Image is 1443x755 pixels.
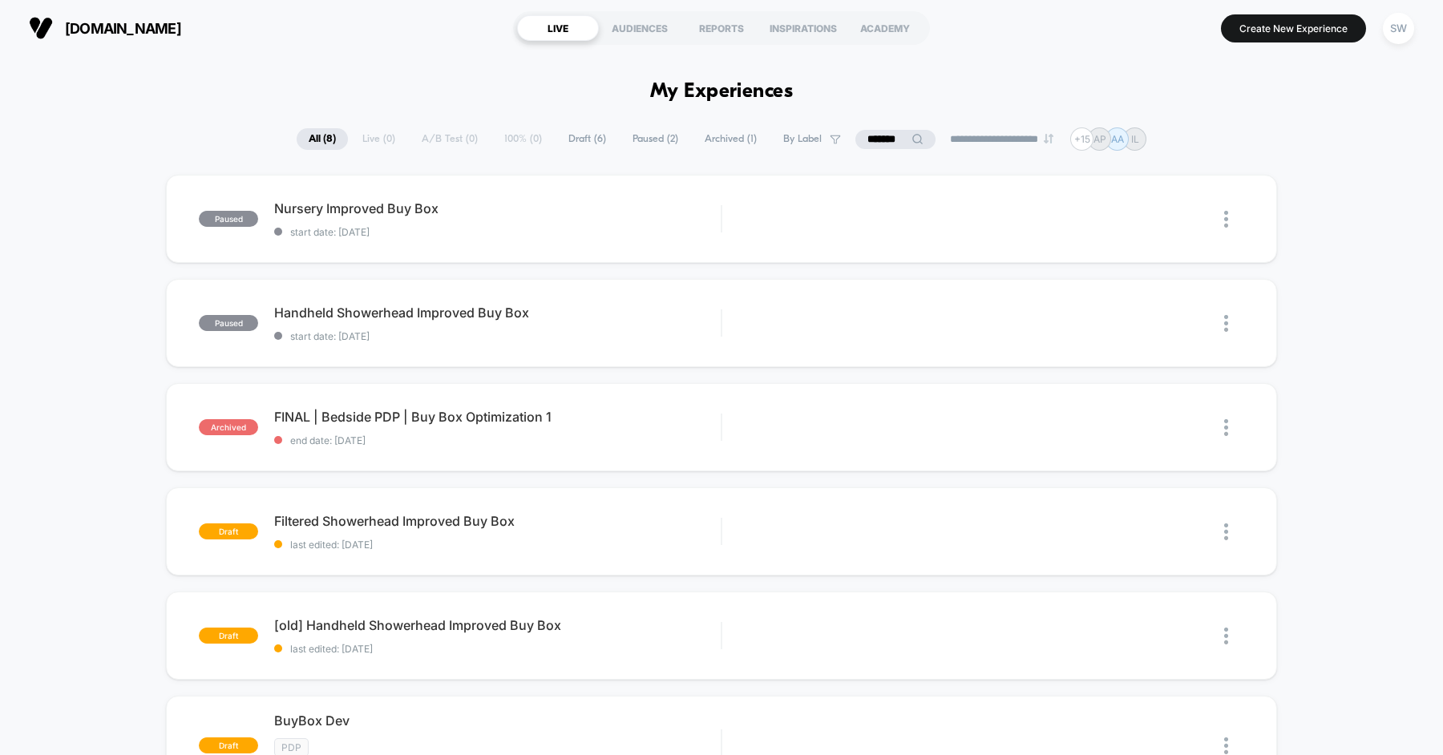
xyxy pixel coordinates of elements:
span: last edited: [DATE] [274,643,721,655]
span: paused [199,315,258,331]
span: Handheld Showerhead Improved Buy Box [274,305,721,321]
img: Visually logo [29,16,53,40]
div: SW [1383,13,1414,44]
span: draft [199,737,258,753]
div: REPORTS [681,15,762,41]
div: ACADEMY [844,15,926,41]
span: FINAL | Bedside PDP | Buy Box Optimization 1 [274,409,721,425]
p: AA [1111,133,1124,145]
span: All ( 8 ) [297,128,348,150]
span: Filtered Showerhead Improved Buy Box [274,513,721,529]
h1: My Experiences [650,80,794,103]
img: close [1224,523,1228,540]
span: [old] Handheld Showerhead Improved Buy Box [274,617,721,633]
span: [DOMAIN_NAME] [65,20,181,37]
div: + 15 [1070,127,1093,151]
button: Create New Experience [1221,14,1366,42]
button: SW [1378,12,1419,45]
img: close [1224,419,1228,436]
div: AUDIENCES [599,15,681,41]
span: start date: [DATE] [274,330,721,342]
img: close [1224,628,1228,644]
img: close [1224,315,1228,332]
span: BuyBox Dev [274,713,721,729]
span: By Label [783,133,822,145]
p: IL [1131,133,1139,145]
span: end date: [DATE] [274,434,721,446]
span: Nursery Improved Buy Box [274,200,721,216]
p: AP [1093,133,1106,145]
span: Archived ( 1 ) [693,128,769,150]
img: close [1224,211,1228,228]
span: start date: [DATE] [274,226,721,238]
div: INSPIRATIONS [762,15,844,41]
span: draft [199,523,258,539]
span: draft [199,628,258,644]
button: [DOMAIN_NAME] [24,15,186,41]
span: last edited: [DATE] [274,539,721,551]
span: archived [199,419,258,435]
img: close [1224,737,1228,754]
span: paused [199,211,258,227]
span: Draft ( 6 ) [556,128,618,150]
div: LIVE [517,15,599,41]
span: Paused ( 2 ) [620,128,690,150]
img: end [1044,134,1053,143]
